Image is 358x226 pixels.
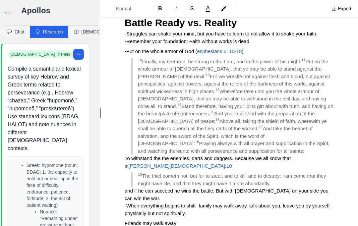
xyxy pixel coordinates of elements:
[301,58,306,62] span: 11
[201,4,215,13] button: A
[138,172,142,176] span: 10
[125,48,197,54] span: -Put on the whole armor of God (
[8,65,84,152] p: Compile a semantic and lexical survey of key Hebrew and Greek terms related to perseverance (e.g....
[197,48,242,54] a: esphesians 6: 10-18
[206,5,210,11] span: A
[68,26,139,38] button: [DEMOGRAPHIC_DATA]
[185,3,199,14] button: Format Strikethrough
[129,163,232,169] a: [PERSON_NAME][DEMOGRAPHIC_DATA]:10
[138,88,328,109] span: Wherefore take unto you the whole armour of [DEMOGRAPHIC_DATA], that ye may be able to withstand ...
[125,220,176,226] span: Friends may walk away
[125,203,331,216] span: -When everything begins to shift- family may walk away, talk about you, leave you by yourself phy...
[153,3,167,14] button: Format Bold
[169,3,183,14] button: Format Italics
[125,31,318,36] span: -Struggles can shake your mind, but you have to learn to not allow it to shake your faith.
[138,111,316,124] span: And your feet shod with the preparation of the [DEMOGRAPHIC_DATA] of peace;
[125,38,249,44] span: -Remember your foundation: Faith without works is dead
[104,3,147,15] button: Formatting Options
[1,5,16,20] img: logo
[177,103,181,107] span: 14
[215,88,219,92] span: 13
[138,173,328,186] span: The thief cometh not, but for to steal, and to kill, and to destroy: I am come that they might ha...
[190,6,194,11] span: S
[328,3,355,14] button: Export
[195,140,199,144] span: 18
[30,26,68,38] button: Research
[125,17,237,28] span: Battle Ready vs. Reality
[138,103,335,117] span: Stand therefore, having your loins girt about with truth, and having on the breastplate of righte...
[215,118,220,122] span: 16
[138,126,314,146] span: And take the helmet of salvation, and the sword of the Spirit, which is the word of [DEMOGRAPHIC_...
[27,162,78,208] p: Greek: hypomonē (noun; BDAG: 1. the capacity to hold out or bear up in the face of difficulty, en...
[125,188,330,201] span: and if he can succeed he wins the battle. But with [DEMOGRAPHIC_DATA] on your side you can win th...
[138,74,331,94] span: For we wrestle not against flesh and blood, but against principalities, against powers, against t...
[138,141,331,154] span: Praying always with all prayer and supplication in the Spirit, and watching thereunto with all pe...
[259,125,263,129] span: 17
[1,26,30,38] button: Chat
[142,59,302,64] span: Finally, my brethren, be strong in the Lord, and in the power of his might.
[206,73,210,77] span: 12
[138,59,329,79] span: Put on the whole armour of [DEMOGRAPHIC_DATA], that ye may be able to stand against the [PERSON_N...
[8,50,73,58] span: [DEMOGRAPHIC_DATA] Themes
[175,6,177,11] span: I
[138,58,142,62] span: 10
[116,5,139,12] span: Normal
[21,5,89,16] h3: Apollos
[242,48,244,54] span: )
[138,118,328,132] span: Above all, taking the shield of faith, wherewith ye shall be able to quench all the fiery darts o...
[158,6,162,11] span: B
[210,110,214,114] span: 15
[125,155,292,169] span: To withstand the the enemies, darts and daggers. Because we all know that in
